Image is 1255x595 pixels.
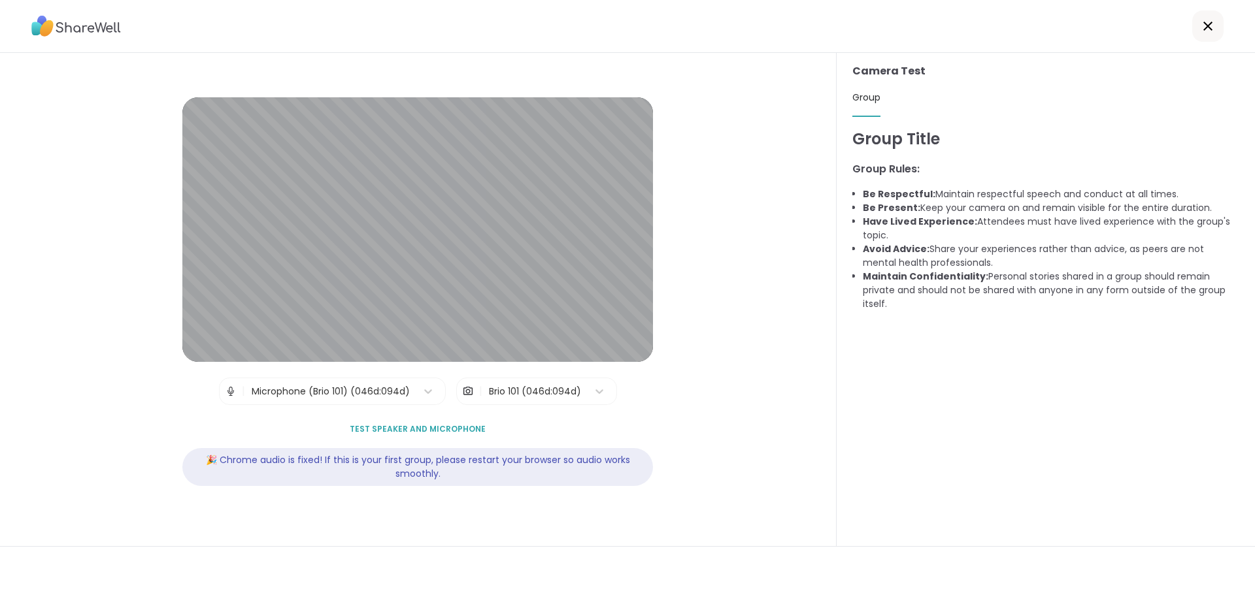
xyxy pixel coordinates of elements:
[852,63,1239,79] h3: Camera Test
[863,215,1239,242] li: Attendees must have lived experience with the group's topic.
[863,201,1239,215] li: Keep your camera on and remain visible for the entire duration.
[344,415,491,443] button: Test speaker and microphone
[863,201,920,214] b: Be Present:
[852,161,1239,177] h3: Group Rules:
[863,242,1239,270] li: Share your experiences rather than advice, as peers are not mental health professionals.
[863,187,1239,201] li: Maintain respectful speech and conduct at all times.
[225,378,237,404] img: Microphone
[863,270,1239,311] li: Personal stories shared in a group should remain private and should not be shared with anyone in ...
[252,385,410,398] div: Microphone (Brio 101) (046d:094d)
[863,270,988,283] b: Maintain Confidentiality:
[479,378,482,404] span: |
[350,423,486,435] span: Test speaker and microphone
[863,187,935,201] b: Be Respectful:
[242,378,245,404] span: |
[863,242,929,255] b: Avoid Advice:
[489,385,581,398] div: Brio 101 (046d:094d)
[852,91,880,104] span: Group
[863,215,977,228] b: Have Lived Experience:
[31,11,121,41] img: ShareWell Logo
[182,448,653,486] div: 🎉 Chrome audio is fixed! If this is your first group, please restart your browser so audio works ...
[852,127,1239,151] h1: Group Title
[462,378,474,404] img: Camera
